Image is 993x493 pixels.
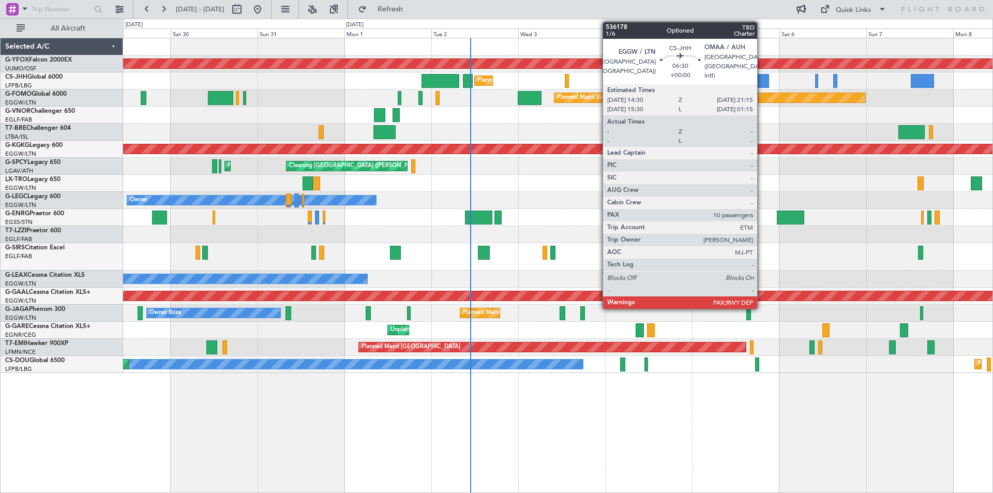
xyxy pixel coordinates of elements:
span: LX-TRO [5,176,27,183]
span: G-SPCY [5,159,27,166]
div: Sat 6 [779,28,866,38]
a: EGGW/LTN [5,280,36,288]
a: EGSS/STN [5,218,33,226]
span: G-SIRS [5,245,25,251]
a: UUMO/OSF [5,65,36,72]
div: Tue 2 [431,28,518,38]
a: LFPB/LBG [5,365,32,373]
div: Owner [130,192,147,208]
div: Sat 30 [171,28,258,38]
span: G-FOMO [5,91,32,97]
button: All Aircraft [11,20,112,37]
div: Fri 5 [692,28,779,38]
a: T7-BREChallenger 604 [5,125,71,131]
a: G-ENRGPraetor 600 [5,211,64,217]
div: Sun 7 [866,28,953,38]
div: [DATE] [125,21,143,29]
span: G-LEGC [5,193,27,200]
div: Fri 29 [83,28,170,38]
span: CS-JHH [5,74,27,80]
span: G-JAGA [5,306,29,312]
div: Planned Maint [GEOGRAPHIC_DATA] ([GEOGRAPHIC_DATA]) [557,90,720,106]
a: EGGW/LTN [5,201,36,209]
a: CS-DOUGlobal 6500 [5,357,65,364]
a: G-GARECessna Citation XLS+ [5,323,91,330]
div: Thu 4 [605,28,692,38]
a: G-FOMOGlobal 6000 [5,91,67,97]
a: G-JAGAPhenom 300 [5,306,65,312]
a: G-VNORChallenger 650 [5,108,75,114]
button: Refresh [353,1,415,18]
span: G-VNOR [5,108,31,114]
a: LX-TROLegacy 650 [5,176,61,183]
a: EGGW/LTN [5,99,36,107]
span: T7-EMI [5,340,25,347]
div: Planned Maint [GEOGRAPHIC_DATA] ([GEOGRAPHIC_DATA]) [463,305,626,321]
a: EGLF/FAB [5,116,32,124]
a: EGLF/FAB [5,252,32,260]
a: T7-LZZIPraetor 600 [5,228,61,234]
div: Planned Maint Athens ([PERSON_NAME] Intl) [228,158,347,174]
div: Owner Ibiza [149,305,181,321]
span: Refresh [369,6,412,13]
a: G-LEAXCessna Citation XLS [5,272,85,278]
a: EGLF/FAB [5,235,32,243]
a: EGNR/CEG [5,331,36,339]
div: Planned Maint [GEOGRAPHIC_DATA] ([GEOGRAPHIC_DATA]) [477,73,640,88]
span: T7-BRE [5,125,26,131]
a: LTBA/ISL [5,133,28,141]
div: Planned Maint [GEOGRAPHIC_DATA] [362,339,460,355]
div: Cleaning [GEOGRAPHIC_DATA] ([PERSON_NAME] Intl) [289,158,435,174]
span: G-ENRG [5,211,29,217]
span: G-LEAX [5,272,27,278]
a: G-SPCYLegacy 650 [5,159,61,166]
a: LFMN/NCE [5,348,36,356]
div: Sun 31 [258,28,344,38]
input: Trip Number [32,2,91,17]
a: G-YFOXFalcon 2000EX [5,57,72,63]
button: Quick Links [815,1,892,18]
span: G-KGKG [5,142,29,148]
span: G-YFOX [5,57,29,63]
a: CS-JHHGlobal 6000 [5,74,63,80]
a: G-GAALCessna Citation XLS+ [5,289,91,295]
span: G-GAAL [5,289,29,295]
a: G-KGKGLegacy 600 [5,142,63,148]
a: LGAV/ATH [5,167,33,175]
div: Quick Links [836,5,871,16]
span: CS-DOU [5,357,29,364]
a: LFPB/LBG [5,82,32,89]
a: EGGW/LTN [5,184,36,192]
span: G-GARE [5,323,29,330]
span: All Aircraft [27,25,109,32]
div: Planned Maint [GEOGRAPHIC_DATA] ([GEOGRAPHIC_DATA]) [640,244,803,259]
a: EGGW/LTN [5,150,36,158]
span: T7-LZZI [5,228,26,234]
div: [DATE] [346,21,364,29]
span: [DATE] - [DATE] [176,5,224,14]
a: G-LEGCLegacy 600 [5,193,61,200]
a: EGGW/LTN [5,297,36,305]
div: Unplanned Maint [PERSON_NAME] [390,322,484,338]
div: Wed 3 [518,28,605,38]
a: T7-EMIHawker 900XP [5,340,68,347]
div: Mon 1 [344,28,431,38]
a: EGGW/LTN [5,314,36,322]
a: G-SIRSCitation Excel [5,245,65,251]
